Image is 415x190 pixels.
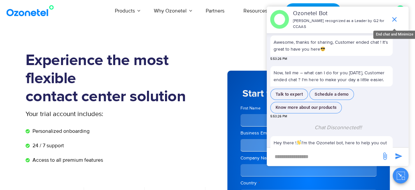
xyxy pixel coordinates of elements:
[393,168,408,183] button: Close chat
[240,105,307,111] label: First Name
[309,89,354,100] button: Schedule a demo
[270,151,378,163] div: new-msg-input
[240,130,377,136] label: Business Email
[26,52,208,106] h1: Experience the most flexible contact center solution
[270,10,289,29] img: header
[31,142,64,150] span: 24 / 7 support
[270,114,287,119] span: 5:53:26 PM
[26,109,158,119] p: Your trial account includes:
[274,139,389,153] p: Hey there ! I'm the Ozonetel bot, here to help you out with whatever you need!
[321,47,325,51] img: 😎
[274,39,389,53] p: Awesome, thanks for sharing, Customer ended chat ! It's great to have you here
[270,66,393,86] p: Now, tell me – what can I do for you [DATE], Customer ended chat ? I'm here to make your day a li...
[392,150,405,163] span: send message
[240,89,377,99] h5: Start your 7 day free trial now
[240,155,377,161] label: Company Name
[240,180,377,186] label: Country
[285,3,341,19] a: Request a Demo
[270,57,287,61] span: 5:53:26 PM
[270,89,308,100] button: Talk to expert
[378,150,391,163] span: send message
[270,102,342,113] button: Know more about our products
[315,124,362,131] span: Chat Disconnected!!
[293,18,387,30] p: [PERSON_NAME] recognized as a Leader by G2 for CCAAS
[31,127,90,135] span: Personalized onboarding
[388,13,401,26] span: end chat or minimize
[293,9,387,18] p: Ozonetel Bot
[31,156,103,164] span: Access to all premium features
[297,140,301,145] img: 👋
